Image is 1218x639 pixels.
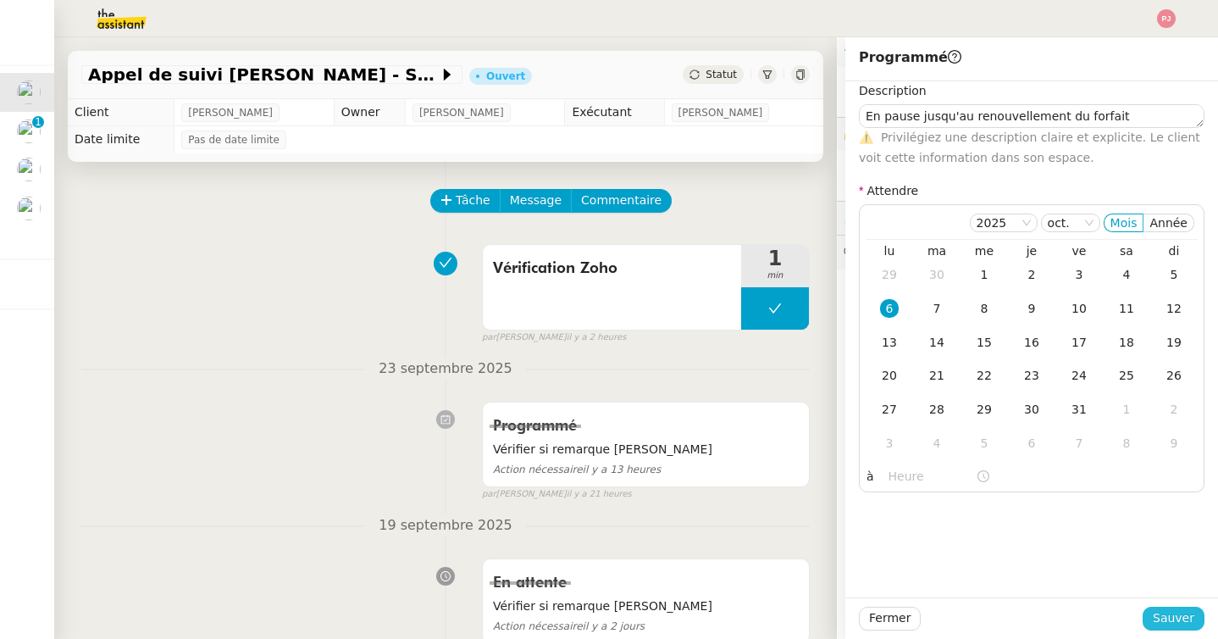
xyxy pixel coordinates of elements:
td: 17/10/2025 [1055,326,1103,360]
small: [PERSON_NAME] [482,331,626,345]
td: 26/10/2025 [1150,359,1198,393]
td: 04/11/2025 [913,427,961,461]
span: min [741,269,809,283]
span: Commentaire [581,191,662,210]
th: mar. [913,243,961,258]
span: Appel de suivi [PERSON_NAME] - SOLAR PARTNERS [88,66,439,83]
th: ven. [1055,243,1103,258]
button: Commentaire [571,189,672,213]
div: ⚙️Procédures [837,34,1218,67]
td: Date limite [68,126,174,153]
td: 28/10/2025 [913,393,961,427]
div: 1 [1117,400,1136,419]
input: Heure [889,467,976,486]
td: 11/10/2025 [1103,292,1150,326]
img: users%2FW4OQjB9BRtYK2an7yusO0WsYLsD3%2Favatar%2F28027066-518b-424c-8476-65f2e549ac29 [17,197,41,220]
nz-select-item: 2025 [977,214,1031,231]
span: [PERSON_NAME] [188,104,273,121]
div: 31 [1070,400,1088,419]
td: Owner [334,99,405,126]
td: 25/10/2025 [1103,359,1150,393]
td: Client [68,99,174,126]
img: users%2FW4OQjB9BRtYK2an7yusO0WsYLsD3%2Favatar%2F28027066-518b-424c-8476-65f2e549ac29 [17,119,41,143]
div: 15 [975,333,994,352]
span: il y a 21 heures [567,487,632,502]
div: 6 [880,299,899,318]
label: Attendre [859,184,918,197]
td: 08/11/2025 [1103,427,1150,461]
span: Message [510,191,562,210]
td: 19/10/2025 [1150,326,1198,360]
span: Programmé [493,419,577,434]
td: 31/10/2025 [1055,393,1103,427]
div: 6 [1022,434,1041,453]
td: 01/11/2025 [1103,393,1150,427]
div: 30 [927,265,946,284]
div: 5 [975,434,994,453]
span: En attente [493,575,567,591]
div: 7 [1070,434,1088,453]
div: 18 [1117,333,1136,352]
td: 04/10/2025 [1103,258,1150,292]
span: il y a 13 heures [493,464,661,475]
div: 29 [880,265,899,284]
div: 10 [1070,299,1088,318]
span: Statut [706,69,737,81]
nz-badge-sup: 1 [32,116,44,128]
div: 4 [1117,265,1136,284]
td: 21/10/2025 [913,359,961,393]
div: 3 [880,434,899,453]
div: 24 [1070,366,1088,385]
span: 23 septembre 2025 [365,358,526,381]
td: 23/10/2025 [1008,359,1055,393]
div: 30 [1022,400,1041,419]
div: 23 [1022,366,1041,385]
div: 14 [927,333,946,352]
th: jeu. [1008,243,1055,258]
span: Vérifier si remarque [PERSON_NAME] [493,597,799,616]
td: 13/10/2025 [866,326,913,360]
div: 12 [1165,299,1183,318]
span: Action nécessaire [493,620,583,632]
span: 🔐 [844,125,954,144]
small: [PERSON_NAME] [482,487,632,502]
td: 30/10/2025 [1008,393,1055,427]
td: 06/10/2025 [866,292,913,326]
span: 1 [741,248,809,269]
td: 09/10/2025 [1008,292,1055,326]
td: 18/10/2025 [1103,326,1150,360]
th: mer. [961,243,1008,258]
td: 29/09/2025 [866,258,913,292]
div: Ouvert [486,71,525,81]
div: 1 [975,265,994,284]
div: 27 [880,400,899,419]
div: 26 [1165,366,1183,385]
span: ⚙️ [844,41,932,60]
td: 29/10/2025 [961,393,1008,427]
div: 20 [880,366,899,385]
span: Sauver [1153,608,1194,628]
div: 🔐Données client [837,118,1218,151]
span: par [482,331,496,345]
div: 13 [880,333,899,352]
span: Mois [1110,216,1138,230]
div: 29 [975,400,994,419]
button: Tâche [430,189,501,213]
div: 19 [1165,333,1183,352]
div: 9 [1022,299,1041,318]
button: Fermer [859,607,921,631]
td: 05/11/2025 [961,427,1008,461]
td: Exécutant [565,99,664,126]
div: ⏲️Tâches 14:45 [837,202,1218,235]
td: 24/10/2025 [1055,359,1103,393]
td: 30/09/2025 [913,258,961,292]
div: 21 [927,366,946,385]
td: 01/10/2025 [961,258,1008,292]
th: lun. [866,243,913,258]
span: Pas de date limite [188,131,280,148]
div: 28 [927,400,946,419]
div: 2 [1165,400,1183,419]
div: 22 [975,366,994,385]
div: 9 [1165,434,1183,453]
td: 06/11/2025 [1008,427,1055,461]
